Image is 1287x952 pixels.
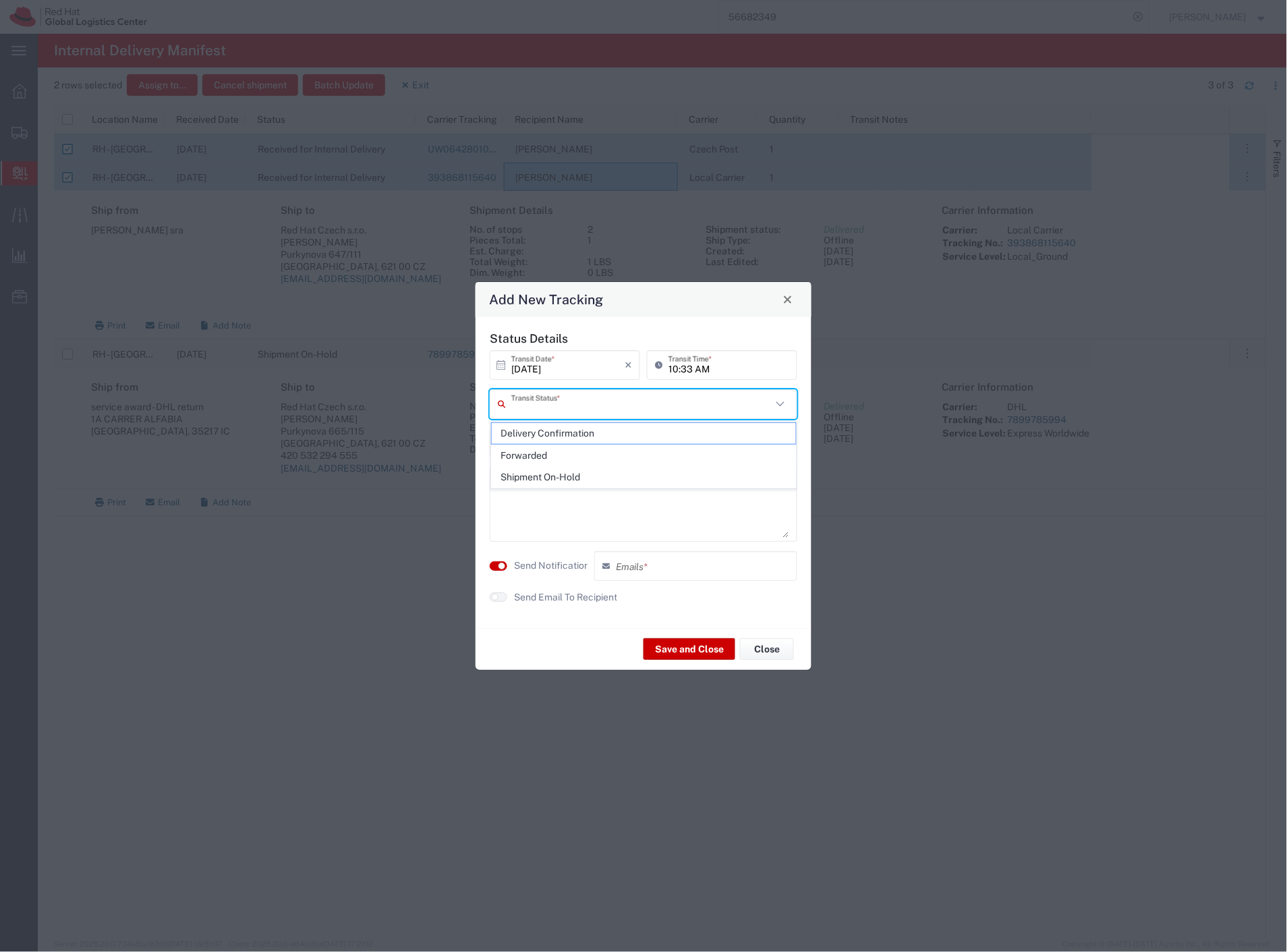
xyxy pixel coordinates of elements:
label: Send Email To Recipient [514,590,617,605]
span: Forwarded [492,445,797,466]
button: Close [740,638,794,660]
button: Save and Close [643,638,735,660]
h5: Status Details [490,331,797,345]
i: × [625,354,632,376]
agx-label: Send Notification [514,559,588,573]
h4: Add New Tracking [490,289,604,309]
span: Delivery Confirmation [492,423,797,444]
button: Close [778,290,797,309]
span: Shipment On-Hold [492,467,797,488]
label: Send Notification [514,559,590,573]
